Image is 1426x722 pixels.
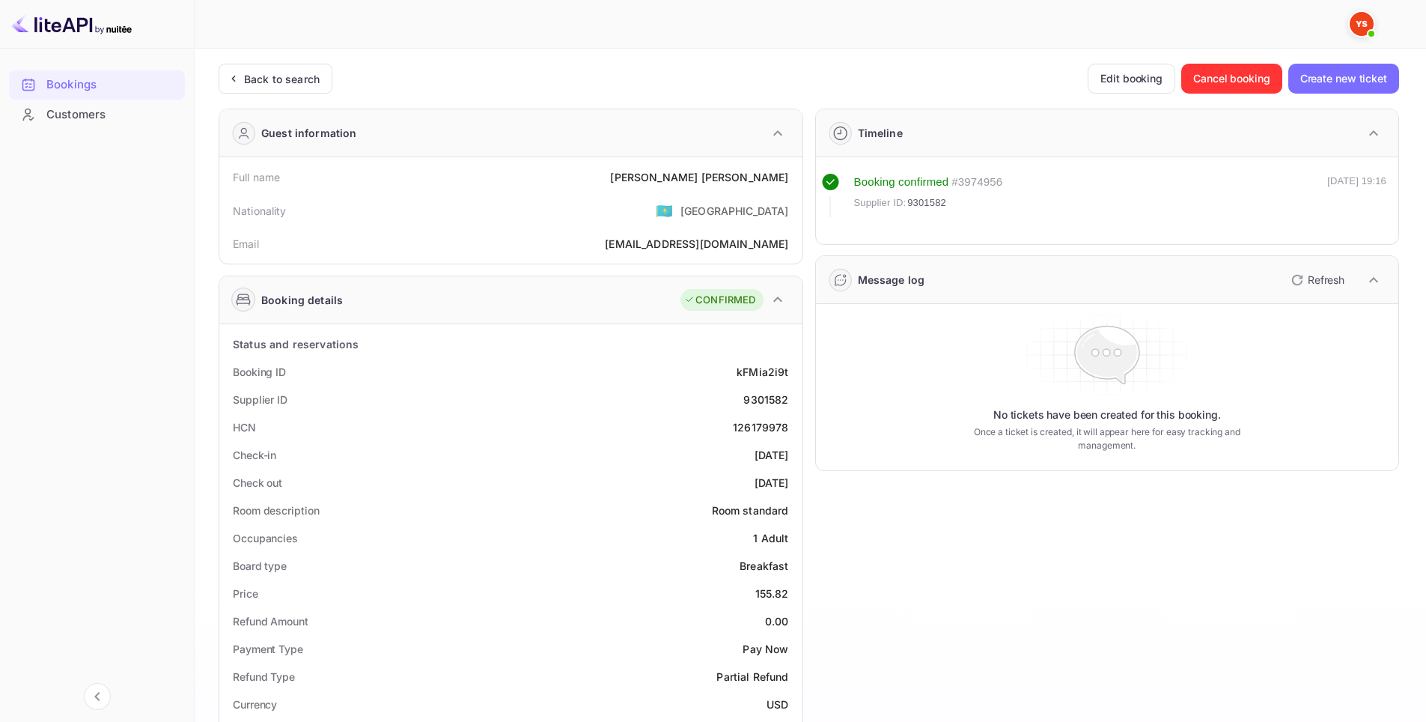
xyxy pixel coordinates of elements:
[233,236,259,252] div: Email
[610,169,788,185] div: [PERSON_NAME] [PERSON_NAME]
[233,503,319,518] div: Room description
[233,392,287,407] div: Supplier ID
[712,503,789,518] div: Room standard
[233,558,287,574] div: Board type
[1308,272,1344,288] p: Refresh
[46,76,177,94] div: Bookings
[84,683,111,710] button: Collapse navigation
[1088,64,1175,94] button: Edit booking
[656,197,673,224] span: United States
[233,530,298,546] div: Occupancies
[233,475,282,491] div: Check out
[233,169,280,185] div: Full name
[753,530,788,546] div: 1 Adult
[233,447,276,463] div: Check-in
[755,475,789,491] div: [DATE]
[233,203,287,219] div: Nationality
[765,613,789,629] div: 0.00
[684,293,755,308] div: CONFIRMED
[233,586,258,601] div: Price
[1327,174,1386,217] div: [DATE] 19:16
[233,613,308,629] div: Refund Amount
[1282,268,1350,292] button: Refresh
[907,195,946,210] span: 9301582
[1288,64,1399,94] button: Create new ticket
[854,195,907,210] span: Supplier ID:
[46,106,177,124] div: Customers
[740,558,788,574] div: Breakfast
[743,641,788,657] div: Pay Now
[743,392,788,407] div: 9301582
[1350,12,1374,36] img: Yandex Support
[950,425,1264,452] p: Once a ticket is created, it will appear here for easy tracking and management.
[9,100,185,130] div: Customers
[9,100,185,128] a: Customers
[858,125,903,141] div: Timeline
[12,12,132,36] img: LiteAPI logo
[261,125,357,141] div: Guest information
[993,407,1221,422] p: No tickets have been created for this booking.
[605,236,788,252] div: [EMAIL_ADDRESS][DOMAIN_NAME]
[755,586,789,601] div: 155.82
[233,669,295,685] div: Refund Type
[244,71,320,87] div: Back to search
[858,272,925,288] div: Message log
[233,697,277,712] div: Currency
[233,364,286,380] div: Booking ID
[737,364,788,380] div: kFMia2i9t
[233,419,256,435] div: HCN
[233,641,303,657] div: Payment Type
[767,697,788,712] div: USD
[9,70,185,98] a: Bookings
[733,419,788,435] div: 126179978
[680,203,789,219] div: [GEOGRAPHIC_DATA]
[9,70,185,100] div: Bookings
[755,447,789,463] div: [DATE]
[1181,64,1282,94] button: Cancel booking
[716,669,788,685] div: Partial Refund
[951,174,1002,191] div: # 3974956
[261,292,343,308] div: Booking details
[854,174,949,191] div: Booking confirmed
[233,336,359,352] div: Status and reservations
